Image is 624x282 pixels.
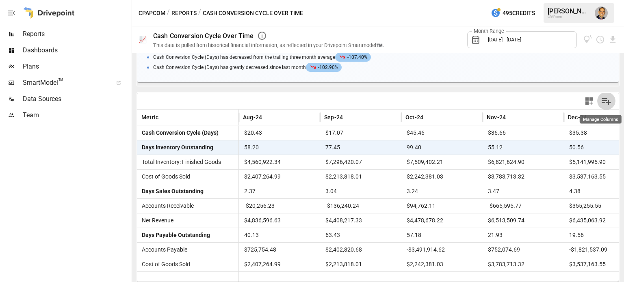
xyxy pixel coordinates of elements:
[139,202,194,209] span: Accounts Receivable
[405,199,479,213] span: $94,762.11
[405,257,479,271] span: $2,242,381.03
[324,184,397,198] span: 3.04
[243,155,316,169] span: $4,560,922.34
[487,6,538,21] button: 495Credits
[324,257,397,271] span: $2,213,818.01
[580,115,622,124] div: Manage Columns
[139,159,221,165] span: Total Inventory: Finished Goods
[243,243,316,257] span: $725,754.48
[23,62,130,71] span: Plans
[405,213,479,228] span: $4,478,678.22
[548,7,590,15] div: [PERSON_NAME]
[324,140,397,155] span: 77.45
[139,129,219,136] span: Cash Conversion Cycle (Days)
[487,155,560,169] span: $6,821,624.90
[487,126,560,140] span: $36.66
[243,213,316,228] span: $4,836,596.63
[335,53,371,62] span: -107.40%
[595,6,608,19] img: Tom Gatto
[487,257,560,271] span: $3,783,713.32
[472,28,506,35] label: Month Range
[344,112,355,123] button: Sort
[243,184,316,198] span: 2.37
[167,8,170,18] div: /
[243,199,316,213] span: -$20,256.23
[23,29,130,39] span: Reports
[487,228,560,242] span: 21.93
[23,78,107,88] span: SmartModel
[590,2,613,24] button: Tom Gatto
[139,8,165,18] button: CPAPcom
[263,112,274,123] button: Sort
[153,42,384,48] div: This data is pulled from historical financial information, as reflected in your Drivepoint Smartm...
[139,144,213,151] span: Days Inventory Outstanding
[487,170,560,184] span: $3,783,713.32
[23,45,130,55] span: Dashboards
[139,232,210,238] span: Days Payable Outstanding
[488,37,521,43] span: [DATE] - [DATE]
[139,36,147,43] div: 📈
[324,155,397,169] span: $7,296,420.07
[243,113,262,121] span: Aug-24
[324,228,397,242] span: 63.43
[487,184,560,198] span: 3.47
[568,113,587,121] span: Dec-24
[324,213,397,228] span: $4,408,217.33
[324,170,397,184] span: $2,213,818.01
[405,113,423,121] span: Oct-24
[306,63,342,72] span: -102.90%
[139,261,190,267] span: Cost of Goods Sold
[171,8,197,18] button: Reports
[405,126,479,140] span: $45.46
[243,228,316,242] span: 40.13
[503,8,535,18] span: 495 Credits
[243,126,316,140] span: $20.43
[405,228,479,242] span: 57.18
[405,140,479,155] span: 99.40
[139,217,173,224] span: Net Revenue
[405,243,479,257] span: -$3,491,914.62
[141,113,158,121] span: Metric
[608,35,617,44] button: Download report
[153,54,373,60] span: Cash Conversion Cycle (Days) has decreased from the trailing three month average
[243,257,316,271] span: $2,407,264.99
[153,65,344,70] span: Cash Conversion Cycle (Days) has greatly decreased since last month
[405,184,479,198] span: 3.24
[324,199,397,213] span: -$136,240.24
[139,188,204,194] span: Days Sales Outstanding
[548,15,590,19] div: CPAPcom
[583,35,593,44] button: View documentation
[58,77,64,87] span: ™
[487,213,560,228] span: $6,513,509.74
[324,126,397,140] span: $17.07
[243,170,316,184] span: $2,407,264.99
[159,112,171,123] button: Sort
[424,112,435,123] button: Sort
[324,243,397,257] span: $2,402,820.68
[139,246,187,253] span: Accounts Payable
[405,155,479,169] span: $7,509,402.21
[324,113,343,121] span: Sep-24
[198,8,201,18] div: /
[23,94,130,104] span: Data Sources
[597,92,615,110] button: Manage Columns
[507,112,518,123] button: Sort
[487,140,560,155] span: 55.12
[487,113,506,121] span: Nov-24
[243,140,316,155] span: 58.20
[153,32,254,40] div: Cash Conversion Cycle Over Time
[23,110,130,120] span: Team
[487,243,560,257] span: $752,074.69
[139,173,190,180] span: Cost of Goods Sold
[487,199,560,213] span: -$665,595.77
[405,170,479,184] span: $2,242,381.03
[596,35,605,44] button: Schedule report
